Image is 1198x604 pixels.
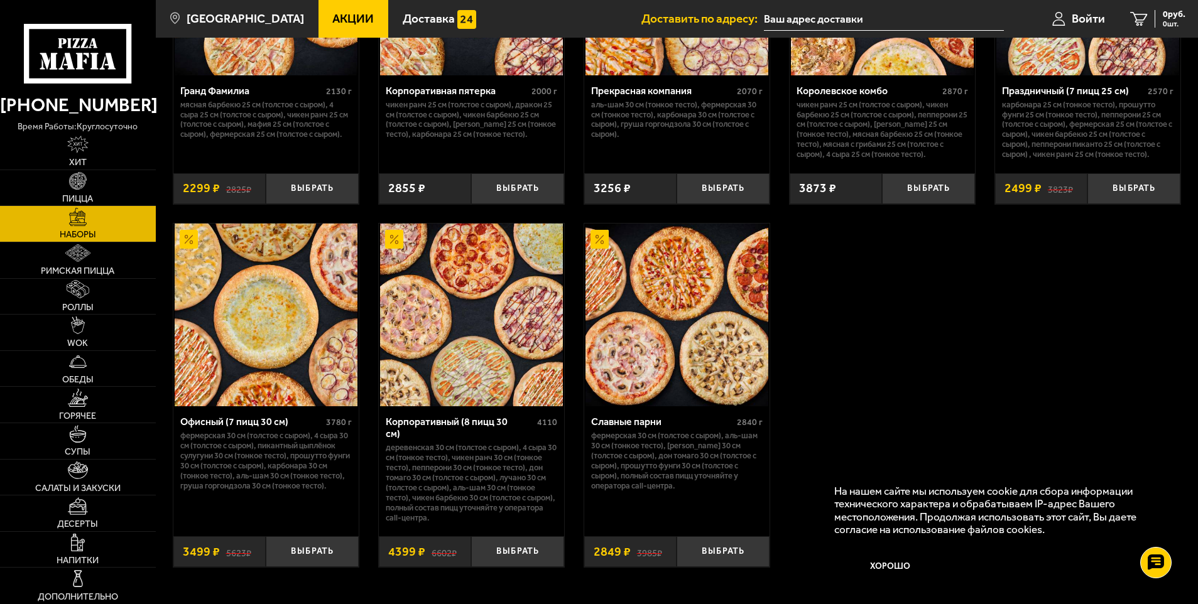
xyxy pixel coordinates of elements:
[62,375,94,384] span: Обеды
[799,182,836,195] span: 3873 ₽
[1005,182,1042,195] span: 2499 ₽
[537,417,557,428] span: 4110
[797,100,968,159] p: Чикен Ранч 25 см (толстое с сыром), Чикен Барбекю 25 см (толстое с сыром), Пепперони 25 см (толст...
[386,100,557,140] p: Чикен Ранч 25 см (толстое с сыром), Дракон 25 см (толстое с сыром), Чикен Барбекю 25 см (толстое ...
[585,224,768,406] img: Славные парни
[326,86,352,97] span: 2130 г
[62,303,94,312] span: Роллы
[594,182,631,195] span: 3256 ₽
[1163,20,1185,28] span: 0 шт.
[737,86,763,97] span: 2070 г
[41,267,114,276] span: Римская пицца
[834,485,1161,536] p: На нашем сайте мы используем cookie для сбора информации технического характера и обрабатываем IP...
[637,546,662,558] s: 3985 ₽
[1048,182,1073,195] s: 3823 ₽
[641,13,764,24] span: Доставить по адресу:
[1087,173,1180,204] button: Выбрать
[60,230,96,239] span: Наборы
[677,173,770,204] button: Выбрать
[385,230,404,249] img: Акционный
[591,100,763,140] p: Аль-Шам 30 см (тонкое тесто), Фермерская 30 см (тонкое тесто), Карбонара 30 см (толстое с сыром),...
[226,182,251,195] s: 2825 ₽
[403,13,455,24] span: Доставка
[834,548,947,586] button: Хорошо
[266,173,359,204] button: Выбрать
[594,546,631,558] span: 2849 ₽
[797,85,939,97] div: Королевское комбо
[65,448,90,456] span: Супы
[57,556,99,565] span: Напитки
[173,224,359,406] a: АкционныйОфисный (7 пицц 30 см)
[180,230,199,249] img: Акционный
[266,536,359,567] button: Выбрать
[677,536,770,567] button: Выбрать
[1148,86,1173,97] span: 2570 г
[175,224,357,406] img: Офисный (7 пицц 30 см)
[380,224,563,406] img: Корпоративный (8 пицц 30 см)
[942,86,968,97] span: 2870 г
[57,520,98,529] span: Десерты
[326,417,352,428] span: 3780 г
[38,593,118,601] span: Дополнительно
[432,546,457,558] s: 6602 ₽
[67,339,88,348] span: WOK
[531,86,557,97] span: 2000 г
[332,13,374,24] span: Акции
[180,100,352,140] p: Мясная Барбекю 25 см (толстое с сыром), 4 сыра 25 см (толстое с сыром), Чикен Ранч 25 см (толстое...
[1072,13,1105,24] span: Войти
[1002,85,1145,97] div: Праздничный (7 пицц 25 см)
[457,10,476,29] img: 15daf4d41897b9f0e9f617042186c801.svg
[226,546,251,558] s: 5623 ₽
[388,546,425,558] span: 4399 ₽
[584,224,770,406] a: АкционныйСлавные парни
[183,546,220,558] span: 3499 ₽
[471,536,564,567] button: Выбрать
[388,182,425,195] span: 2855 ₽
[591,416,734,428] div: Славные парни
[591,431,763,490] p: Фермерская 30 см (толстое с сыром), Аль-Шам 30 см (тонкое тесто), [PERSON_NAME] 30 см (толстое с ...
[386,443,557,522] p: Деревенская 30 см (толстое с сыром), 4 сыра 30 см (тонкое тесто), Чикен Ранч 30 см (тонкое тесто)...
[1002,100,1173,159] p: Карбонара 25 см (тонкое тесто), Прошутто Фунги 25 см (тонкое тесто), Пепперони 25 см (толстое с с...
[69,158,87,167] span: Хит
[180,416,323,428] div: Офисный (7 пицц 30 см)
[591,85,734,97] div: Прекрасная компания
[882,173,975,204] button: Выбрать
[471,173,564,204] button: Выбрать
[180,431,352,490] p: Фермерская 30 см (толстое с сыром), 4 сыра 30 см (толстое с сыром), Пикантный цыплёнок сулугуни 3...
[183,182,220,195] span: 2299 ₽
[386,416,534,440] div: Корпоративный (8 пицц 30 см)
[180,85,323,97] div: Гранд Фамилиа
[386,85,528,97] div: Корпоративная пятерка
[591,230,609,249] img: Акционный
[35,484,121,493] span: Салаты и закуски
[764,8,1003,31] input: Ваш адрес доставки
[737,417,763,428] span: 2840 г
[62,195,93,203] span: Пицца
[1163,10,1185,19] span: 0 руб.
[379,224,564,406] a: АкционныйКорпоративный (8 пицц 30 см)
[59,412,96,421] span: Горячее
[187,13,304,24] span: [GEOGRAPHIC_DATA]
